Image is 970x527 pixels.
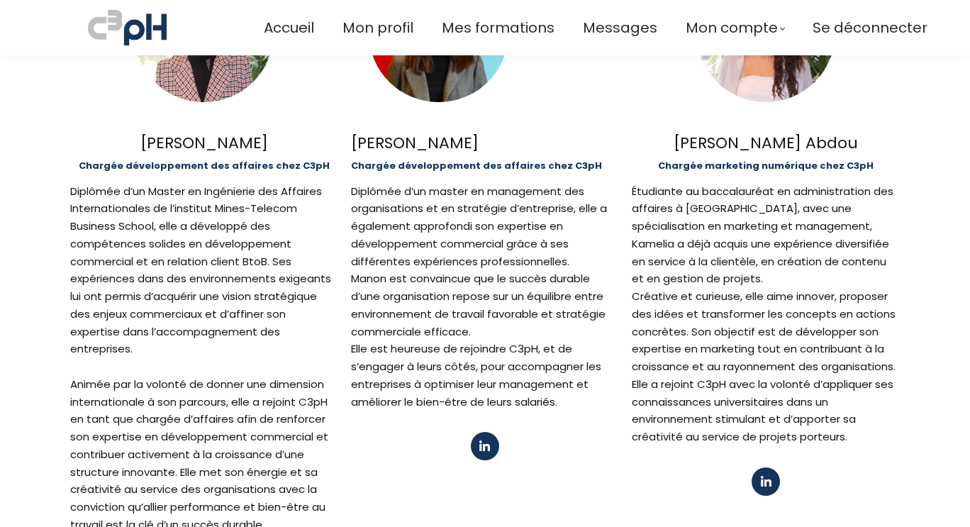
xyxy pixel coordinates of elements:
span: Créative et curieuse, elle aime innover, proposer des idées et transformer les concepts en action... [632,289,896,374]
div: [PERSON_NAME] [70,131,338,155]
span: Étudiante au baccalauréat en administration des affaires à [GEOGRAPHIC_DATA], avec une spécialisa... [632,184,893,287]
span: Elle a rejoint C3pH avec la volonté d’appliquer ses connaissances universitaires dans un environn... [632,377,893,444]
div: Diplômée d’un master en management des organisations et en stratégie d’entreprise, elle a égaleme... [351,183,618,411]
a: Messages [583,16,657,40]
a: Se déconnecter [813,16,927,40]
strong: Chargée marketing numérique chez C3pH [658,159,874,172]
a: Accueil [264,16,314,40]
b: Chargée développement des affaires chez C3pH [351,159,602,172]
span: Mon compte [686,16,778,40]
a: Mon profil [342,16,413,40]
img: a70bc7685e0efc0bd0b04b3506828469.jpeg [88,7,167,48]
div: [PERSON_NAME] [351,131,618,155]
a: Mes formations [442,16,554,40]
div: Diplômée d’un Master en Ingénierie des Affaires Internationales de l’institut Mines-Telecom Busin... [70,183,338,376]
div: [PERSON_NAME] Abdou [632,131,899,155]
b: Chargée développement des affaires chez C3pH [79,159,330,172]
